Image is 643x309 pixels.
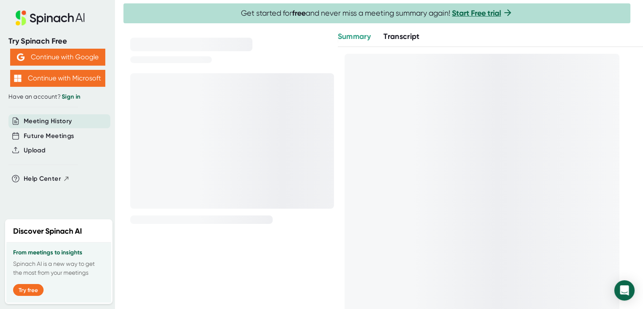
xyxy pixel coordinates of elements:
button: Transcript [383,31,420,42]
button: Continue with Google [10,49,105,66]
button: Summary [338,31,371,42]
div: Try Spinach Free [8,36,107,46]
button: Meeting History [24,116,72,126]
h3: From meetings to insights [13,249,104,256]
button: Help Center [24,174,70,184]
button: Try free [13,284,44,296]
button: Future Meetings [24,131,74,141]
span: Transcript [383,32,420,41]
div: Open Intercom Messenger [614,280,635,301]
span: Get started for and never miss a meeting summary again! [241,8,513,18]
h2: Discover Spinach AI [13,226,82,237]
span: Help Center [24,174,61,184]
a: Sign in [62,93,80,100]
img: Aehbyd4JwY73AAAAAElFTkSuQmCC [17,53,25,61]
button: Upload [24,146,45,155]
b: free [292,8,306,18]
span: Summary [338,32,371,41]
a: Start Free trial [452,8,501,18]
div: Have an account? [8,93,107,101]
p: Spinach AI is a new way to get the most from your meetings [13,259,104,277]
button: Continue with Microsoft [10,70,105,87]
